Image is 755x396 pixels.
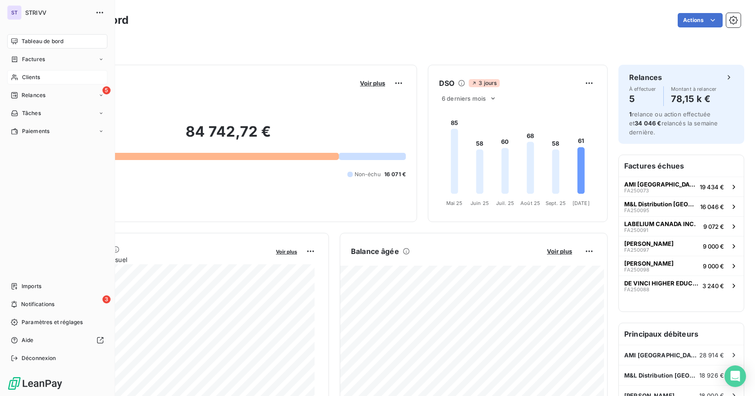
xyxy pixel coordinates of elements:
[624,247,649,253] span: FA250097
[624,208,649,213] span: FA250095
[273,247,300,255] button: Voir plus
[619,276,744,295] button: DE VINCI HIGHER EDUCATIONFA2500883 240 €
[102,295,111,303] span: 3
[671,86,717,92] span: Montant à relancer
[671,92,717,106] h4: 78,15 k €
[699,372,724,379] span: 18 926 €
[355,170,381,178] span: Non-échu
[703,243,724,250] span: 9 000 €
[7,333,107,347] a: Aide
[629,111,718,136] span: relance ou action effectuée et relancés la semaine dernière.
[102,86,111,94] span: 5
[624,200,697,208] span: M&L Distribution [GEOGRAPHIC_DATA] SARL
[699,352,724,359] span: 28 914 €
[624,280,699,287] span: DE VINCI HIGHER EDUCATION
[384,170,406,178] span: 16 071 €
[22,73,40,81] span: Clients
[624,220,696,227] span: LABELIUM CANADA INC.
[51,255,270,264] span: Chiffre d'affaires mensuel
[619,323,744,345] h6: Principaux débiteurs
[629,111,632,118] span: 1
[351,246,399,257] h6: Balance âgée
[446,200,463,206] tspan: Mai 25
[496,200,514,206] tspan: Juil. 25
[22,282,41,290] span: Imports
[520,200,540,206] tspan: Août 25
[619,256,744,276] button: [PERSON_NAME]FA2500989 000 €
[624,181,696,188] span: AMI [GEOGRAPHIC_DATA]
[624,260,674,267] span: [PERSON_NAME]
[22,109,41,117] span: Tâches
[702,282,724,289] span: 3 240 €
[703,223,724,230] span: 9 072 €
[7,376,63,391] img: Logo LeanPay
[700,203,724,210] span: 16 046 €
[544,247,575,255] button: Voir plus
[635,120,661,127] span: 34 046 €
[619,177,744,196] button: AMI [GEOGRAPHIC_DATA]FA25007319 434 €
[25,9,90,16] span: STRIVV
[624,227,648,233] span: FA250091
[678,13,723,27] button: Actions
[624,267,649,272] span: FA250098
[700,183,724,191] span: 19 434 €
[703,263,724,270] span: 9 000 €
[546,200,566,206] tspan: Sept. 25
[619,216,744,236] button: LABELIUM CANADA INC.FA2500919 072 €
[442,95,486,102] span: 6 derniers mois
[22,127,49,135] span: Paiements
[547,248,572,255] span: Voir plus
[624,372,699,379] span: M&L Distribution [GEOGRAPHIC_DATA] SARL
[629,72,662,83] h6: Relances
[629,86,656,92] span: À effectuer
[22,354,56,362] span: Déconnexion
[51,123,406,150] h2: 84 742,72 €
[22,91,45,99] span: Relances
[22,55,45,63] span: Factures
[360,80,385,87] span: Voir plus
[619,155,744,177] h6: Factures échues
[624,352,699,359] span: AMI [GEOGRAPHIC_DATA]
[624,287,649,292] span: FA250088
[22,336,34,344] span: Aide
[624,240,674,247] span: [PERSON_NAME]
[619,236,744,256] button: [PERSON_NAME]FA2500979 000 €
[724,365,746,387] div: Open Intercom Messenger
[21,300,54,308] span: Notifications
[469,79,499,87] span: 3 jours
[624,188,649,193] span: FA250073
[573,200,590,206] tspan: [DATE]
[471,200,489,206] tspan: Juin 25
[7,5,22,20] div: ST
[276,249,297,255] span: Voir plus
[439,78,454,89] h6: DSO
[357,79,388,87] button: Voir plus
[629,92,656,106] h4: 5
[22,37,63,45] span: Tableau de bord
[619,196,744,216] button: M&L Distribution [GEOGRAPHIC_DATA] SARLFA25009516 046 €
[22,318,83,326] span: Paramètres et réglages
